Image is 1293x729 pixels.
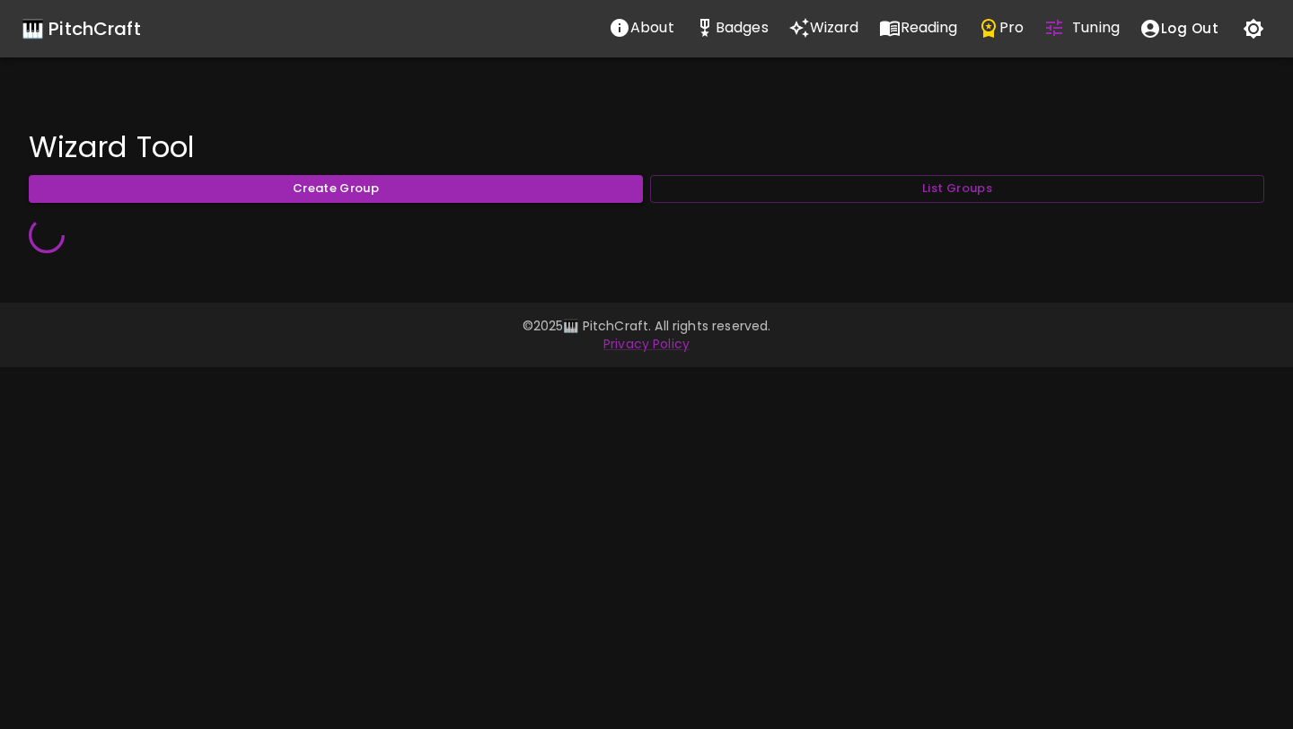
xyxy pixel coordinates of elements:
button: Wizard [778,10,869,46]
button: Tuning Quiz [1034,10,1130,46]
a: Wizard [778,10,869,48]
button: List Groups [650,175,1264,203]
button: About [599,10,684,46]
button: account of current user [1130,10,1228,48]
a: Reading [869,10,968,48]
button: Stats [684,10,778,46]
p: Pro [999,17,1024,39]
button: Pro [968,10,1034,46]
a: Privacy Policy [603,335,690,353]
a: 🎹 PitchCraft [22,14,141,43]
p: Badges [716,17,769,39]
button: Reading [869,10,968,46]
a: Stats [684,10,778,48]
a: Pro [968,10,1034,48]
h4: Wizard Tool [29,129,1264,165]
a: About [599,10,684,48]
p: © 2025 🎹 PitchCraft. All rights reserved. [129,317,1164,335]
p: Tuning [1072,17,1120,39]
p: Reading [901,17,958,39]
p: About [630,17,674,39]
p: Wizard [810,17,859,39]
a: Tuning Quiz [1034,10,1130,48]
button: Create Group [29,175,643,203]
